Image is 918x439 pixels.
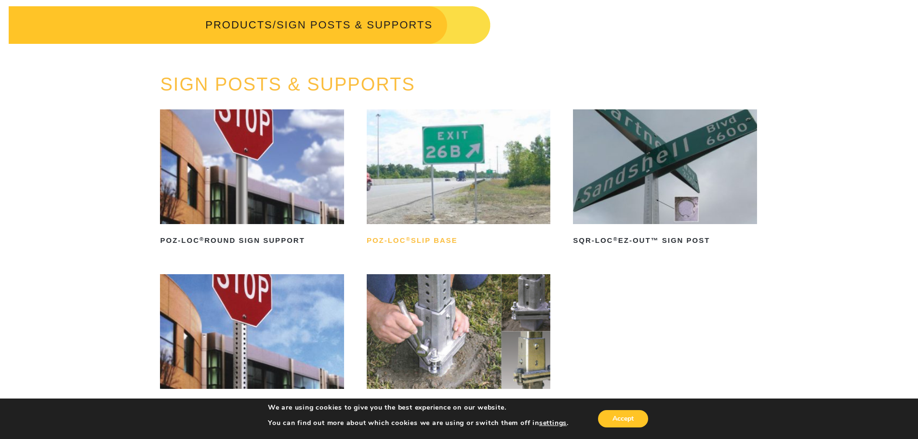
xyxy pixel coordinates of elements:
a: POZ-LOC®Round Sign Support [160,109,344,248]
sup: ® [200,236,204,242]
h2: POZ-LOC Round Sign Support [160,233,344,248]
button: Accept [598,410,648,427]
sup: ® [406,236,411,242]
p: We are using cookies to give you the best experience on our website. [268,403,569,412]
a: PRODUCTS [205,19,272,31]
h2: SQR-LOC EZ-Out™ Sign Post [573,233,757,248]
a: Square Slipbase Breakaway System [367,274,550,413]
a: POZ-LOC®Slip Base [367,109,550,248]
a: SIGN POSTS & SUPPORTS [160,74,415,94]
a: SQR-LOC®Perforated Traffic Sign Post [160,274,344,421]
h2: POZ-LOC Slip Base [367,233,550,248]
h2: SQR-LOC Perforated Traffic Sign Post [160,398,344,421]
sup: ® [613,236,618,242]
span: SIGN POSTS & SUPPORTS [277,19,433,31]
h2: Square Slipbase Breakaway System [367,398,550,413]
button: settings [539,419,567,427]
p: You can find out more about which cookies we are using or switch them off in . [268,419,569,427]
a: SQR-LOC®EZ-Out™ Sign Post [573,109,757,248]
